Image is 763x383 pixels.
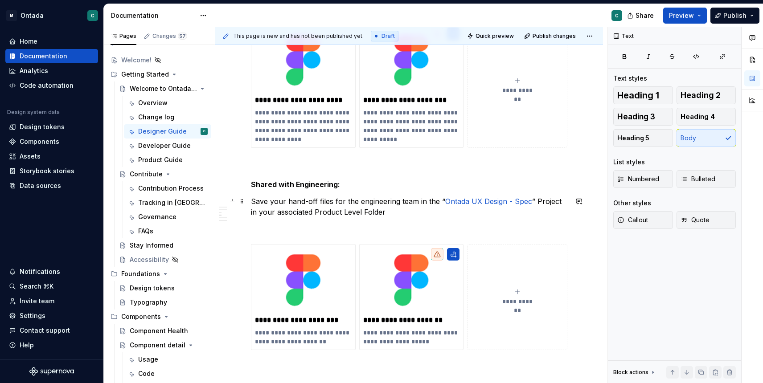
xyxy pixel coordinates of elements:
[124,124,211,139] a: Designer GuideC
[613,86,673,104] button: Heading 1
[203,127,205,136] div: C
[124,367,211,381] a: Code
[124,196,211,210] a: Tracking in [GEOGRAPHIC_DATA]
[255,248,352,312] img: 29bea8e0-e411-4d82-8f72-3606838d9029.png
[20,37,37,46] div: Home
[115,81,211,96] a: Welcome to Ontada Design System
[20,52,67,61] div: Documentation
[138,98,168,107] div: Overview
[669,11,694,20] span: Preview
[5,265,98,279] button: Notifications
[613,369,648,376] div: Block actions
[138,127,187,136] div: Designer Guide
[107,67,211,81] div: Getting Started
[677,170,736,188] button: Bulleted
[5,149,98,163] a: Assets
[5,49,98,63] a: Documentation
[124,210,211,224] a: Governance
[681,112,715,121] span: Heading 4
[6,10,17,21] div: M
[723,11,747,20] span: Publish
[613,366,656,379] div: Block actions
[115,281,211,295] a: Design tokens
[138,198,206,207] div: Tracking in [GEOGRAPHIC_DATA]
[681,91,721,100] span: Heading 2
[613,129,673,147] button: Heading 5
[710,8,759,24] button: Publish
[115,324,211,338] a: Component Health
[115,167,211,181] a: Contribute
[29,367,74,376] svg: Supernova Logo
[20,152,41,161] div: Assets
[5,78,98,93] a: Code automation
[677,108,736,126] button: Heading 4
[681,216,710,224] span: Quote
[5,323,98,338] button: Contact support
[115,295,211,310] a: Typography
[464,30,518,42] button: Quick preview
[115,238,211,253] a: Stay Informed
[5,64,98,78] a: Analytics
[130,284,175,293] div: Design tokens
[617,91,659,100] span: Heading 1
[124,224,211,238] a: FAQs
[130,298,167,307] div: Typography
[20,341,34,350] div: Help
[7,109,60,116] div: Design system data
[615,12,619,19] div: C
[20,282,53,291] div: Search ⌘K
[20,297,54,306] div: Invite team
[617,175,659,183] span: Numbered
[138,369,155,378] div: Code
[138,212,176,221] div: Governance
[20,66,48,75] div: Analytics
[111,11,195,20] div: Documentation
[2,6,102,25] button: MOntadaC
[107,267,211,281] div: Foundations
[5,34,98,49] a: Home
[623,8,660,24] button: Share
[617,112,655,121] span: Heading 3
[138,184,204,193] div: Contribution Process
[130,341,185,350] div: Component detail
[5,179,98,193] a: Data sources
[138,141,191,150] div: Developer Guide
[613,199,651,208] div: Other styles
[5,294,98,308] a: Invite team
[233,33,364,40] span: This page is new and has not been published yet.
[20,122,65,131] div: Design tokens
[121,56,152,65] div: Welcome!
[5,134,98,149] a: Components
[130,241,173,250] div: Stay Informed
[255,28,352,92] img: e709efab-7a83-45b2-aa6b-72474587c21d.png
[20,267,60,276] div: Notifications
[663,8,707,24] button: Preview
[20,181,61,190] div: Data sources
[107,53,211,67] a: Welcome!
[251,196,567,217] p: Save your hand-off files for the engineering team in the “ ” Project in your associated Product L...
[138,227,153,236] div: FAQs
[617,134,649,143] span: Heading 5
[681,175,715,183] span: Bulleted
[20,311,45,320] div: Settings
[121,312,161,321] div: Components
[5,164,98,178] a: Storybook stories
[5,279,98,293] button: Search ⌘K
[91,12,94,19] div: C
[121,269,160,278] div: Foundations
[124,352,211,367] a: Usage
[677,211,736,229] button: Quote
[138,155,183,164] div: Product Guide
[617,216,648,224] span: Callout
[636,11,654,20] span: Share
[130,255,169,264] div: Accessibility
[251,180,567,189] h5: Shared with Engineering:
[178,33,187,40] span: 57
[677,86,736,104] button: Heading 2
[613,108,673,126] button: Heading 3
[124,153,211,167] a: Product Guide
[476,33,514,40] span: Quick preview
[107,310,211,324] div: Components
[115,338,211,352] a: Component detail
[124,96,211,110] a: Overview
